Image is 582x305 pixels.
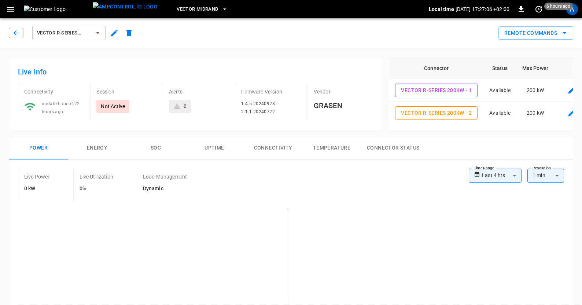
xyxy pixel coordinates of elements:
[566,3,578,15] div: profile-icon
[302,136,361,160] button: Temperature
[80,185,113,193] h6: 0%
[474,165,494,171] label: Time Range
[241,88,301,95] p: Firmware Version
[169,88,229,95] p: Alerts
[24,185,50,193] h6: 0 kW
[174,2,231,16] button: Vector Midrand
[395,84,478,97] button: Vector R-Series 200kW - 1
[314,100,374,111] h6: GRASEN
[483,57,516,79] th: Status
[395,106,478,120] button: Vector R-Series 200kW - 2
[24,88,84,95] p: Connectivity
[184,103,187,110] div: 0
[516,102,554,125] td: 200 kW
[533,3,545,15] button: set refresh interval
[177,5,218,14] span: Vector Midrand
[361,136,425,160] button: Connector Status
[482,169,522,183] div: Last 4 hrs
[93,2,158,11] img: ampcontrol.io logo
[516,79,554,102] td: 200 kW
[429,5,454,13] p: Local time
[24,5,90,13] img: Customer Logo
[18,66,374,78] h6: Live Info
[498,26,573,40] div: remote commands options
[498,26,573,40] button: Remote Commands
[9,136,68,160] button: Power
[544,3,573,10] span: 6 hours ago
[244,136,302,160] button: Connectivity
[143,185,187,193] h6: Dynamic
[143,173,187,180] p: Load Management
[101,103,125,110] p: Not Active
[483,79,516,102] td: Available
[241,101,276,114] span: 1.4.5.20240928-2.1.1.20240722
[516,57,554,79] th: Max Power
[37,29,91,37] span: Vector R-Series 200kW
[533,165,551,171] label: Resolution
[456,5,509,13] p: [DATE] 17:27:06 +02:00
[32,26,106,40] button: Vector R-Series 200kW
[389,57,483,79] th: Connector
[185,136,244,160] button: Uptime
[80,173,113,180] p: Live Utilization
[42,101,80,114] span: updated about 22 hours ago
[314,88,374,95] p: Vendor
[483,102,516,125] td: Available
[527,169,564,183] div: 1 min
[24,173,50,180] p: Live Power
[126,136,185,160] button: SOC
[68,136,126,160] button: Energy
[96,88,156,95] p: Session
